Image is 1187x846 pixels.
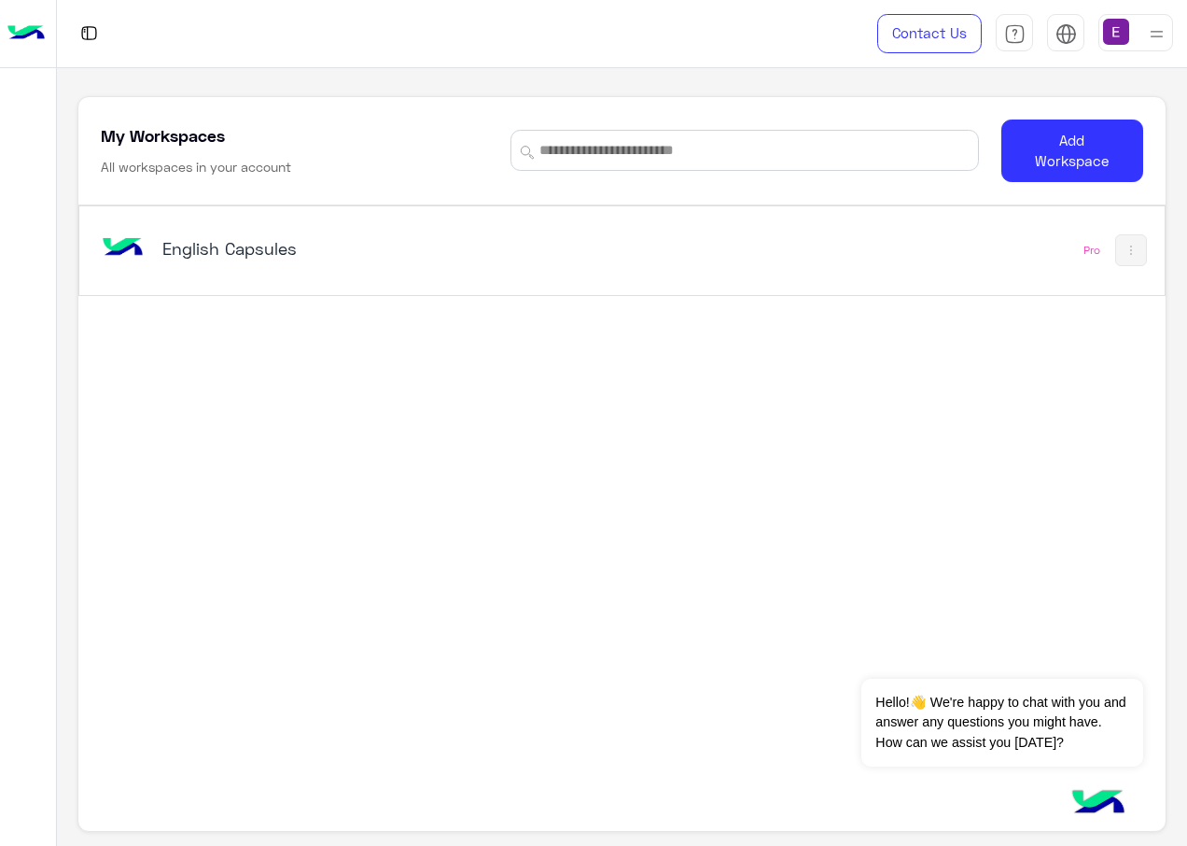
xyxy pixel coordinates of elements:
[996,14,1033,53] a: tab
[162,237,540,260] h5: English Capsules
[1055,23,1077,45] img: tab
[97,223,147,274] img: bot image
[1066,771,1131,837] img: hulul-logo.png
[77,21,101,45] img: tab
[877,14,982,53] a: Contact Us
[1145,22,1168,46] img: profile
[1004,23,1026,45] img: tab
[1103,19,1129,45] img: userImage
[1083,243,1100,258] div: Pro
[1001,120,1143,182] button: Add Workspace
[101,158,291,176] h6: All workspaces in your account
[861,679,1142,767] span: Hello!👋 We're happy to chat with you and answer any questions you might have. How can we assist y...
[101,124,225,147] h5: My Workspaces
[7,14,45,53] img: Logo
